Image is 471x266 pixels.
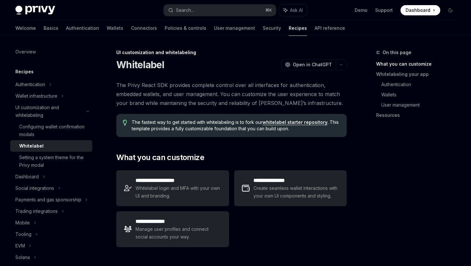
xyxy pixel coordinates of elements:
h1: Whitelabel [116,59,164,70]
a: Setting a system theme for the Privy modal [10,152,92,171]
a: **** **** **** *Create seamless wallet interactions with your own UI components and styling. [234,170,347,206]
button: Search...⌘K [164,4,276,16]
span: The fastest way to get started with whitelabeling is to fork our . This template provides a fully... [132,119,340,132]
a: whitelabel starter repository [262,119,327,125]
span: Open in ChatGPT [293,61,332,68]
a: Welcome [15,20,36,36]
span: ⌘ K [265,8,272,13]
a: Connectors [131,20,157,36]
div: Overview [15,48,36,56]
div: Trading integrations [15,207,58,215]
button: Ask AI [279,4,307,16]
a: Whitelabel [10,140,92,152]
a: Wallets [107,20,123,36]
a: API reference [315,20,345,36]
span: Dashboard [406,7,430,13]
a: Wallets [381,90,461,100]
div: Social integrations [15,184,54,192]
a: Dashboard [401,5,440,15]
div: Payments and gas sponsorship [15,196,81,204]
button: Toggle dark mode [445,5,456,15]
a: Authentication [66,20,99,36]
a: Authentication [381,79,461,90]
span: Whitelabel login and MFA with your own UI and branding. [136,184,221,200]
div: UI customization and whitelabeling [15,104,83,119]
div: Search... [176,6,194,14]
span: Create seamless wallet interactions with your own UI components and styling. [253,184,339,200]
a: Support [375,7,393,13]
a: Security [263,20,281,36]
a: User management [214,20,255,36]
span: On this page [383,49,411,56]
a: **** **** *****Manage user profiles and connect social accounts your way. [116,211,229,247]
div: Tooling [15,230,31,238]
a: Whitelabeling your app [376,69,461,79]
div: Setting a system theme for the Privy modal [19,154,88,169]
a: Recipes [289,20,307,36]
div: UI customization and whitelabeling [116,49,347,56]
span: The Privy React SDK provides complete control over all interfaces for authentication, embedded wa... [116,81,347,108]
a: What you can customize [376,59,461,69]
div: Configuring wallet confirmation modals [19,123,88,138]
span: Ask AI [290,7,303,13]
a: Basics [44,20,58,36]
a: Policies & controls [165,20,206,36]
div: EVM [15,242,25,250]
a: Resources [376,110,461,120]
a: Overview [10,46,92,58]
a: Demo [355,7,368,13]
button: Open in ChatGPT [281,59,336,70]
div: Authentication [15,81,45,88]
div: Mobile [15,219,30,227]
div: Dashboard [15,173,39,181]
span: Manage user profiles and connect social accounts your way. [136,225,221,241]
a: User management [381,100,461,110]
div: Wallet infrastructure [15,92,57,100]
h5: Recipes [15,68,34,76]
div: Solana [15,254,30,261]
img: dark logo [15,6,55,15]
span: What you can customize [116,152,204,163]
a: Configuring wallet confirmation modals [10,121,92,140]
svg: Tip [123,120,127,125]
div: Whitelabel [19,142,44,150]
